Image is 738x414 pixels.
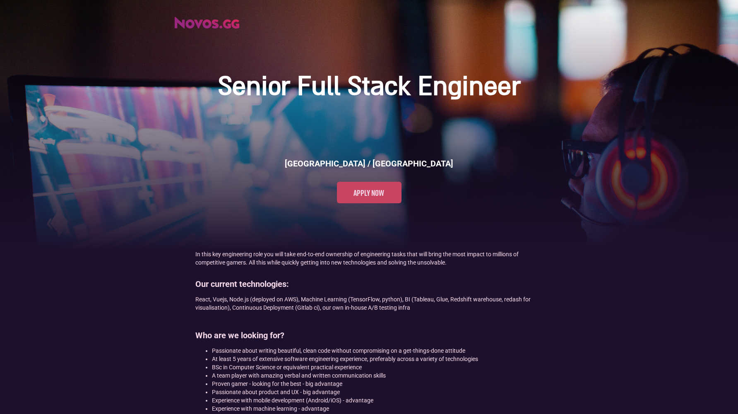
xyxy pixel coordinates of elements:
[218,71,520,104] h1: Senior Full Stack Engineer
[212,404,543,413] li: Experience with machine learning - advantage
[212,363,543,371] li: BSc in Computer Science or equivalent practical experience
[195,330,284,340] strong: Who are we looking for?
[212,396,543,404] li: Experience with mobile development (Android/iOS) - advantage
[212,347,543,355] li: Passionate about writing beautiful, clean code without compromising on a get-things-done attitude
[285,158,453,169] h6: [GEOGRAPHIC_DATA] / [GEOGRAPHIC_DATA]
[195,279,289,289] strong: Our current technologies:
[195,295,543,312] p: React, Vuejs, Node.js (deployed on AWS), Machine Learning (TensorFlow, python), BI (Tableau, Glue...
[337,182,401,203] a: Apply now
[212,355,543,363] li: At least 5 years of extensive software engineering experience, preferably across a variety of tec...
[212,388,543,396] li: Passionate about product and UX - big advantage
[195,250,543,275] p: In this key engineering role you will take end-to-end ownership of engineering tasks that will br...
[212,380,543,388] li: Proven gamer - looking for the best - big advantage
[212,371,543,380] li: A team player with amazing verbal and written communication skills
